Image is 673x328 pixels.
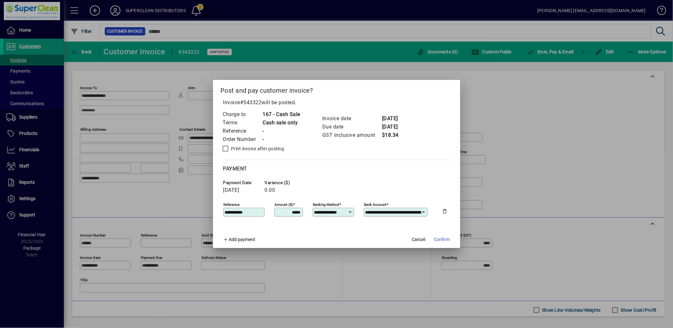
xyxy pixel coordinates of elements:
[223,187,239,193] span: [DATE]
[240,99,262,105] span: #543322
[221,234,258,246] button: Add payment
[213,80,460,98] h2: Post and pay customer invoice?
[275,202,293,207] mat-label: Amount ($)
[263,127,301,135] td: -
[313,202,340,207] mat-label: Banking method
[223,127,263,135] td: Reference
[432,234,453,246] button: Confirm
[223,135,263,144] td: Order Number
[382,131,407,139] td: $18.34
[230,145,284,152] label: Print invoice after posting
[409,234,429,246] button: Cancel
[322,131,382,139] td: GST inclusive amount
[265,187,275,193] span: 0.00
[434,236,450,243] span: Confirm
[224,202,240,207] mat-label: Reference
[265,180,303,185] span: Variance ($)
[412,236,425,243] span: Cancel
[382,123,407,131] td: [DATE]
[221,99,453,106] p: Invoice will be posted .
[223,119,263,127] td: Terms
[223,110,263,119] td: Charge to
[382,114,407,123] td: [DATE]
[263,135,301,144] td: -
[322,114,382,123] td: Invoice date
[223,180,262,185] span: Payment date
[364,202,387,207] mat-label: Bank Account
[229,237,255,242] span: Add payment
[322,123,382,131] td: Due date
[263,110,301,119] td: 167 - Cash Sale
[223,166,248,172] span: Payment
[263,119,301,127] td: Cash sale only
